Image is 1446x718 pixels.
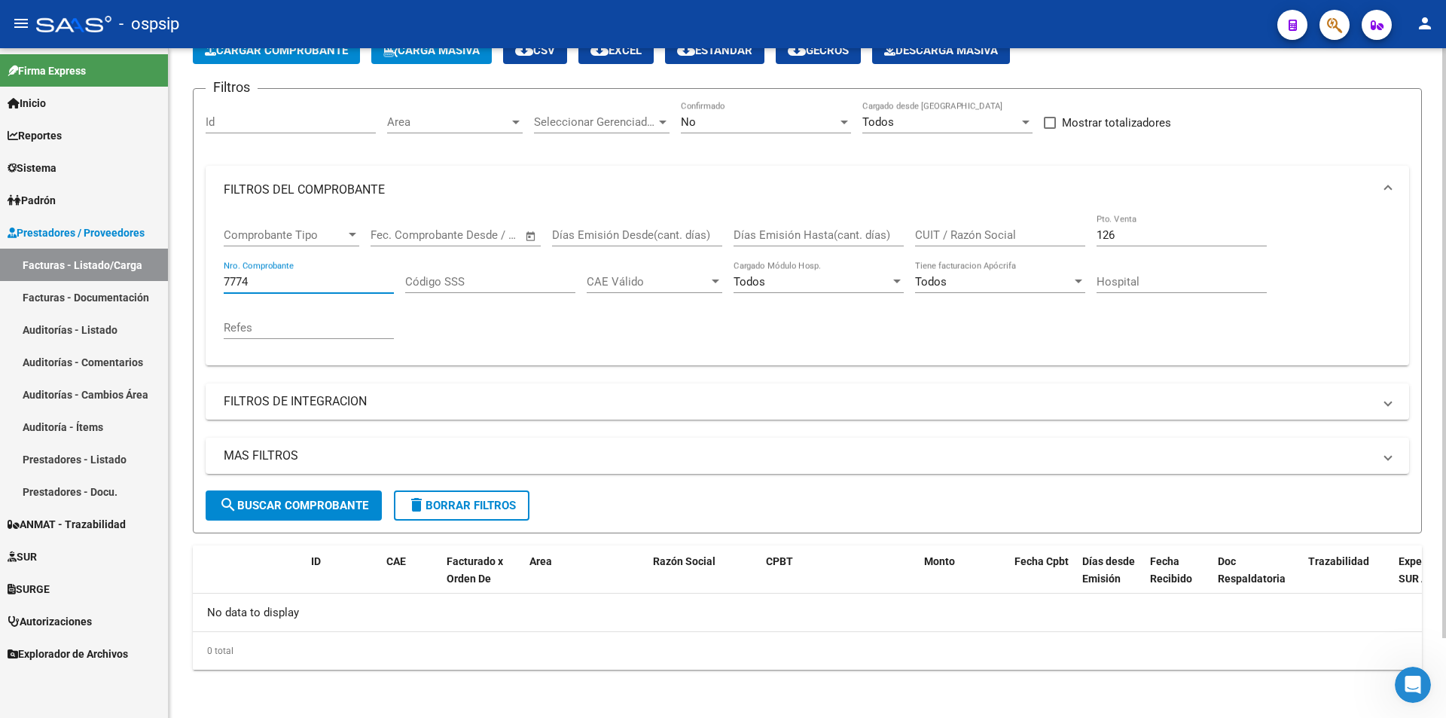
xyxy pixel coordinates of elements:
mat-panel-title: FILTROS DEL COMPROBANTE [224,182,1373,198]
datatable-header-cell: CPBT [760,545,918,612]
span: Reportes [8,127,62,144]
mat-expansion-panel-header: FILTROS DEL COMPROBANTE [206,166,1409,214]
span: Borrar Filtros [407,499,516,512]
span: Facturado x Orden De [447,555,503,585]
span: - ospsip [119,8,179,41]
span: Todos [734,275,765,289]
div: No data to display [193,594,1422,631]
button: Open calendar [523,228,540,245]
datatable-header-cell: Facturado x Orden De [441,545,523,612]
h3: Filtros [206,77,258,98]
span: Todos [862,115,894,129]
button: Borrar Filtros [394,490,529,521]
button: Estandar [665,37,764,64]
datatable-header-cell: Fecha Recibido [1144,545,1212,612]
span: Monto [924,555,955,567]
span: Trazabilidad [1308,555,1369,567]
span: Seleccionar Gerenciador [534,115,656,129]
span: CAE [386,555,406,567]
span: Padrón [8,192,56,209]
input: Fecha inicio [371,228,432,242]
span: CPBT [766,555,793,567]
datatable-header-cell: Razón Social [647,545,760,612]
span: Días desde Emisión [1082,555,1135,585]
span: Estandar [677,44,752,57]
button: Descarga Masiva [872,37,1010,64]
span: CSV [515,44,555,57]
span: Buscar Comprobante [219,499,368,512]
mat-icon: cloud_download [677,41,695,59]
span: ANMAT - Trazabilidad [8,516,126,533]
div: FILTROS DEL COMPROBANTE [206,214,1409,365]
mat-icon: person [1416,14,1434,32]
datatable-header-cell: CAE [380,545,441,612]
button: Buscar Comprobante [206,490,382,521]
span: Fecha Cpbt [1014,555,1069,567]
span: SUR [8,548,37,565]
span: Mostrar totalizadores [1062,114,1171,132]
button: Carga Masiva [371,37,492,64]
span: Explorador de Archivos [8,646,128,662]
span: Cargar Comprobante [205,44,348,57]
span: Doc Respaldatoria [1218,555,1286,585]
datatable-header-cell: Días desde Emisión [1076,545,1144,612]
span: No [681,115,696,129]
span: Descarga Masiva [884,44,998,57]
mat-icon: cloud_download [515,41,533,59]
datatable-header-cell: Area [523,545,625,612]
span: Razón Social [653,555,715,567]
span: SURGE [8,581,50,597]
span: CAE Válido [587,275,709,289]
datatable-header-cell: Fecha Cpbt [1008,545,1076,612]
button: Cargar Comprobante [193,37,360,64]
mat-expansion-panel-header: MAS FILTROS [206,438,1409,474]
span: ID [311,555,321,567]
iframe: Intercom live chat [1395,667,1431,703]
span: Todos [915,275,947,289]
mat-icon: delete [407,496,426,514]
mat-icon: cloud_download [788,41,806,59]
button: Gecros [776,37,861,64]
datatable-header-cell: ID [305,545,380,612]
button: EXCEL [578,37,654,64]
span: Comprobante Tipo [224,228,346,242]
app-download-masive: Descarga masiva de comprobantes (adjuntos) [872,37,1010,64]
span: Autorizaciones [8,613,92,630]
mat-panel-title: FILTROS DE INTEGRACION [224,393,1373,410]
datatable-header-cell: Monto [918,545,1008,612]
mat-expansion-panel-header: FILTROS DE INTEGRACION [206,383,1409,420]
span: Gecros [788,44,849,57]
span: EXCEL [590,44,642,57]
datatable-header-cell: Doc Respaldatoria [1212,545,1302,612]
span: Inicio [8,95,46,112]
mat-icon: menu [12,14,30,32]
input: Fecha fin [445,228,518,242]
span: Area [529,555,552,567]
mat-panel-title: MAS FILTROS [224,448,1373,464]
mat-icon: cloud_download [590,41,609,59]
span: Area [387,115,509,129]
span: Fecha Recibido [1150,555,1192,585]
div: 0 total [193,632,1422,670]
span: Prestadores / Proveedores [8,225,145,241]
mat-icon: search [219,496,237,514]
datatable-header-cell: Trazabilidad [1302,545,1393,612]
button: CSV [503,37,567,64]
span: Sistema [8,160,56,176]
span: Carga Masiva [383,44,480,57]
span: Firma Express [8,63,86,79]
